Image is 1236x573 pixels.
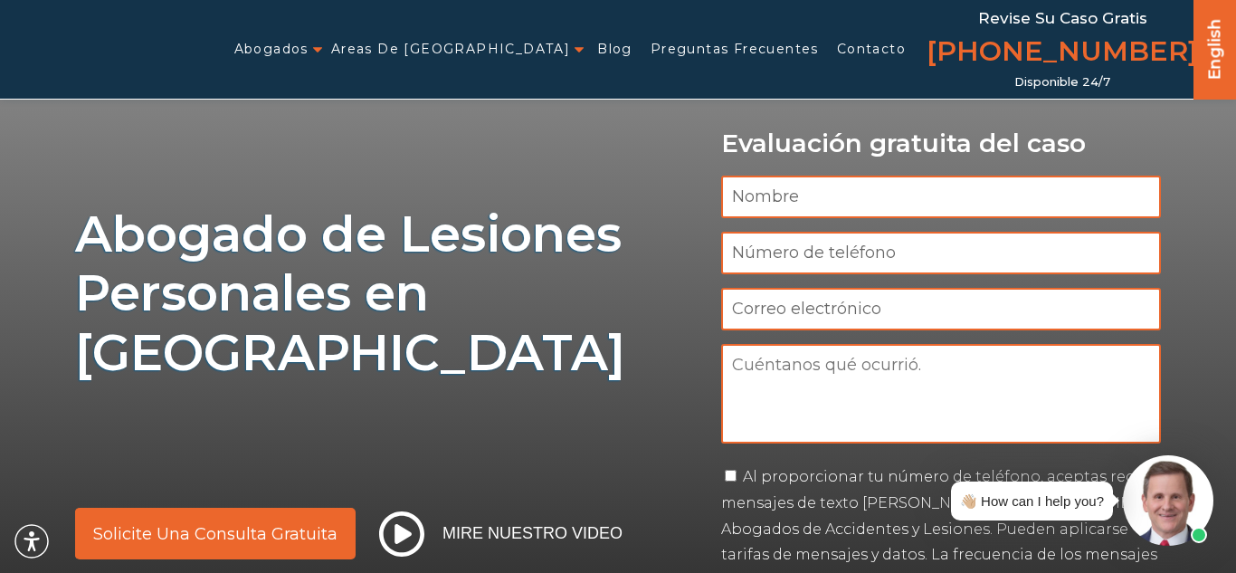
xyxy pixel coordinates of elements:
[721,176,1161,218] input: Nombre
[978,9,1147,27] span: Revise su caso gratis
[837,31,906,68] a: Contacto
[234,31,309,68] a: Abogados
[721,288,1161,330] input: Correo electrónico
[11,33,214,64] img: Auger & Auger Accident and Injury Lawyers Logo
[960,489,1104,513] div: 👋🏼 How can I help you?
[721,129,1161,158] p: Evaluación gratuita del caso
[597,31,632,68] a: Blog
[374,511,628,558] button: Mire nuestro video
[927,32,1198,75] a: [PHONE_NUMBER]
[93,526,338,542] span: Solicite una consulta gratuita
[75,391,699,467] img: subtexto
[721,232,1161,274] input: Número de teléfono
[75,508,356,559] a: Solicite una consulta gratuita
[651,31,819,68] a: Preguntas Frecuentes
[331,31,570,68] a: Areas de [GEOGRAPHIC_DATA]
[1123,455,1213,546] img: Intaker widget Avatar
[75,205,699,383] h1: Abogado de Lesiones Personales en [GEOGRAPHIC_DATA]
[1014,75,1110,90] span: Disponible 24/7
